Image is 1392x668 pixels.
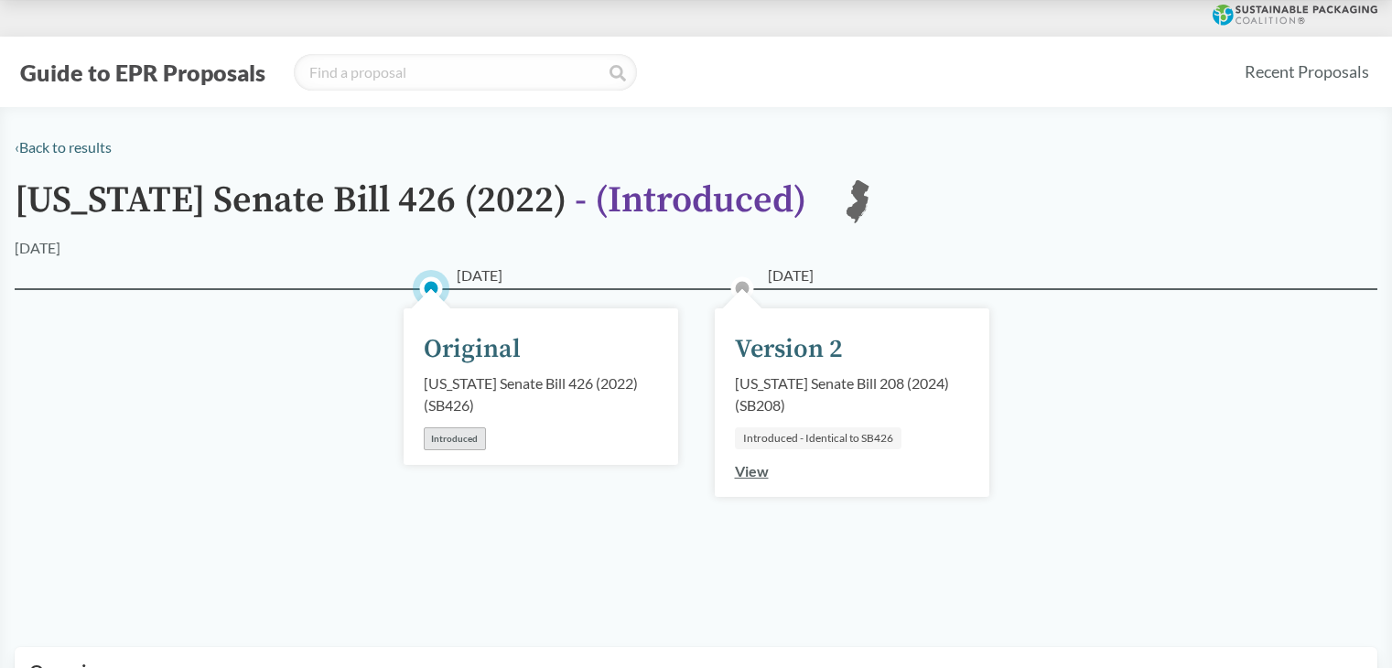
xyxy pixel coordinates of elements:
span: [DATE] [768,264,814,286]
div: Introduced [424,427,486,450]
div: Original [424,330,521,369]
a: ‹Back to results [15,138,112,156]
span: [DATE] [457,264,502,286]
input: Find a proposal [294,54,637,91]
div: [DATE] [15,237,60,259]
h1: [US_STATE] Senate Bill 426 (2022) [15,180,806,237]
a: Recent Proposals [1236,51,1377,92]
div: Introduced - Identical to SB426 [735,427,901,449]
div: [US_STATE] Senate Bill 208 (2024) ( SB208 ) [735,372,969,416]
span: - ( Introduced ) [575,178,806,223]
a: View [735,462,769,479]
button: Guide to EPR Proposals [15,58,271,87]
div: Version 2 [735,330,843,369]
div: [US_STATE] Senate Bill 426 (2022) ( SB426 ) [424,372,658,416]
